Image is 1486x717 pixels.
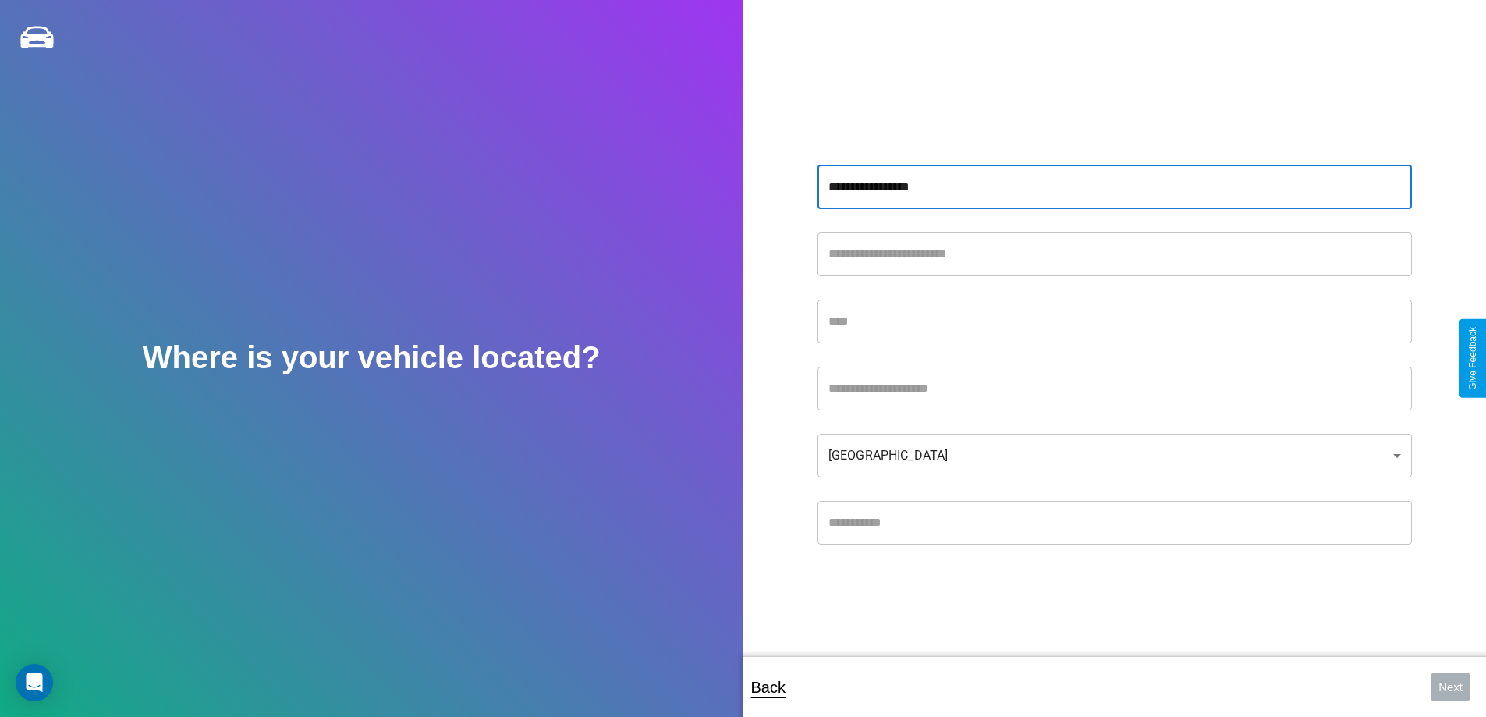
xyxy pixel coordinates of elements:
[751,673,786,701] p: Back
[16,664,53,701] div: Open Intercom Messenger
[1431,673,1470,701] button: Next
[817,434,1412,477] div: [GEOGRAPHIC_DATA]
[1467,327,1478,390] div: Give Feedback
[143,340,601,375] h2: Where is your vehicle located?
